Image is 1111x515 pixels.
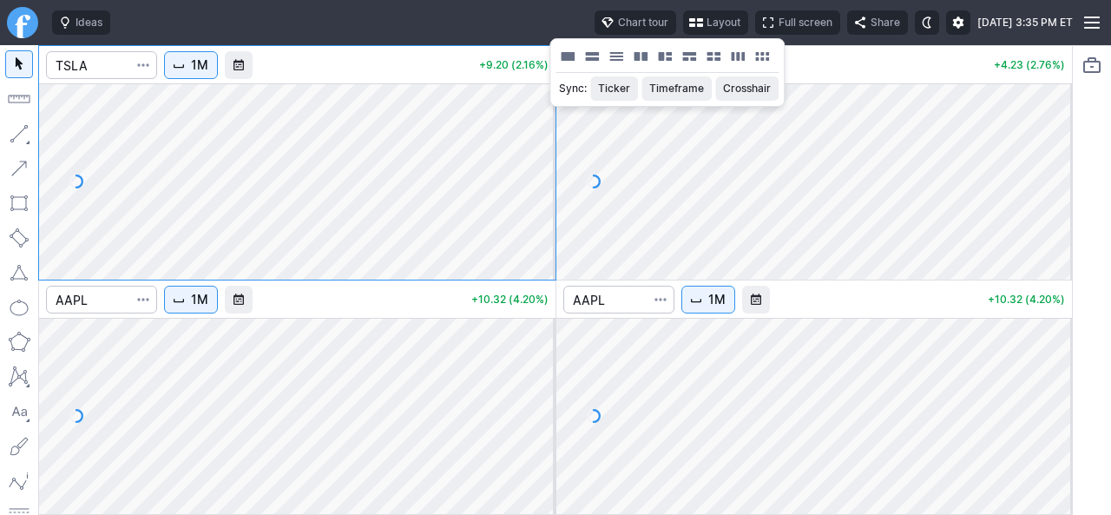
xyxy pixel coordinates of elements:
button: Crosshair [715,76,779,101]
span: Ticker [598,80,630,97]
span: Timeframe [649,80,704,97]
span: Crosshair [723,80,771,97]
button: Timeframe [641,76,712,101]
div: Layout [549,38,785,107]
button: Ticker [590,76,638,101]
p: Sync: [559,80,587,97]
